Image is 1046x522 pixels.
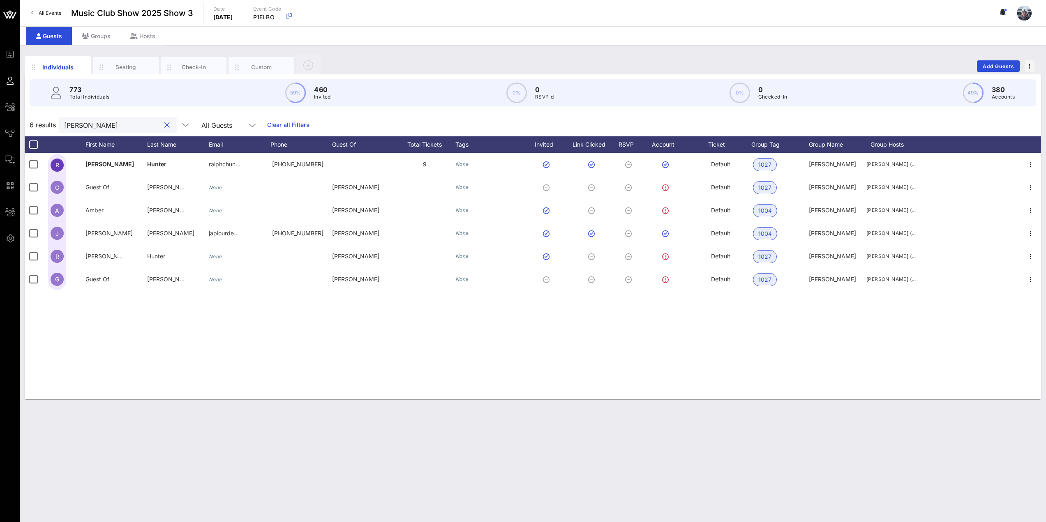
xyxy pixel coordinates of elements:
span: +14074481924 [272,230,323,237]
a: Clear all Filters [267,120,309,129]
i: None [455,230,469,236]
div: First Name [85,136,147,153]
span: All Events [39,10,61,16]
span: Music Club Show 2025 Show 3 [71,7,193,19]
span: [PERSON_NAME] ([EMAIL_ADDRESS][DOMAIN_NAME]) [866,229,916,237]
div: Group Hosts [866,136,916,153]
p: Total Individuals [69,93,110,101]
button: clear icon [164,121,170,129]
i: None [209,276,222,283]
div: Total Tickets [394,136,455,153]
span: Default [711,184,730,191]
p: 773 [69,85,110,94]
span: Default [711,207,730,214]
span: +17049369520 [272,161,323,168]
p: 0 [535,85,554,94]
span: Default [711,276,730,283]
span: [PERSON_NAME] [85,230,133,237]
span: 1004 [758,205,772,217]
span: 6 results [30,120,56,130]
span: Hunter [147,253,165,260]
span: 1027 [758,274,771,286]
span: G [55,276,59,283]
span: Guest Of [85,184,109,191]
p: RSVP`d [535,93,554,101]
div: Hosts [120,27,165,45]
span: [PERSON_NAME] ([EMAIL_ADDRESS][DOMAIN_NAME]) [866,206,916,214]
div: Group Tag [751,136,809,153]
i: None [455,184,469,190]
i: None [455,253,469,259]
span: j [55,230,59,237]
i: None [455,276,469,282]
div: Seating [108,63,144,71]
span: [PERSON_NAME] [147,276,194,283]
span: A [55,207,59,214]
span: Add Guests [982,63,1015,69]
p: Event Code [253,5,282,13]
span: Default [711,253,730,260]
span: [PERSON_NAME] [809,253,856,260]
div: Account [644,136,690,153]
span: [PERSON_NAME] [809,276,856,283]
p: 380 [992,85,1015,94]
span: [PERSON_NAME] [147,184,194,191]
span: [PERSON_NAME] [809,184,856,191]
span: R [55,253,59,260]
div: [PERSON_NAME] [332,199,394,222]
span: Amber [85,207,104,214]
div: Ticket [690,136,751,153]
i: None [209,184,222,191]
button: Add Guests [977,60,1020,72]
span: [PERSON_NAME] ([EMAIL_ADDRESS][DOMAIN_NAME]) [866,160,916,168]
span: Hunter [147,161,166,168]
div: Custom [243,63,280,71]
div: Group Name [809,136,866,153]
i: None [455,207,469,213]
i: None [455,161,469,167]
span: [PERSON_NAME] [809,161,856,168]
span: [PERSON_NAME] [85,161,134,168]
p: Invited [314,93,331,101]
div: Invited [525,136,570,153]
div: All Guests [196,117,262,133]
span: G [55,184,59,191]
p: Accounts [992,93,1015,101]
span: Default [711,230,730,237]
div: [PERSON_NAME] [332,268,394,291]
span: 1004 [758,228,772,240]
div: [PERSON_NAME] [332,222,394,245]
span: Guest Of [85,276,109,283]
div: Last Name [147,136,209,153]
i: None [209,253,222,260]
span: [PERSON_NAME] [147,230,194,237]
p: ralphchun… [209,153,240,176]
span: R [55,161,59,168]
span: [PERSON_NAME] ([EMAIL_ADDRESS][DOMAIN_NAME]) [866,183,916,191]
p: 460 [314,85,331,94]
span: [PERSON_NAME] ([EMAIL_ADDRESS][DOMAIN_NAME]) [866,252,916,260]
div: Email [209,136,270,153]
div: Groups [72,27,120,45]
p: 0 [758,85,787,94]
span: 1027 [758,251,771,263]
div: Phone [270,136,332,153]
span: [PERSON_NAME] [147,207,194,214]
div: [PERSON_NAME] [332,176,394,199]
p: Date [213,5,233,13]
div: [PERSON_NAME] [332,245,394,268]
i: None [209,207,222,214]
div: 9 [394,153,455,176]
div: All Guests [201,122,232,129]
div: RSVP [616,136,644,153]
p: P1ELBO [253,13,282,21]
span: [PERSON_NAME] [85,253,133,260]
span: 1027 [758,159,771,171]
div: Check-In [175,63,212,71]
a: All Events [26,7,66,20]
span: 1027 [758,182,771,194]
div: Guests [26,27,72,45]
span: [PERSON_NAME] ([EMAIL_ADDRESS][DOMAIN_NAME]) [866,275,916,283]
p: Checked-In [758,93,787,101]
div: Guest Of [332,136,394,153]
